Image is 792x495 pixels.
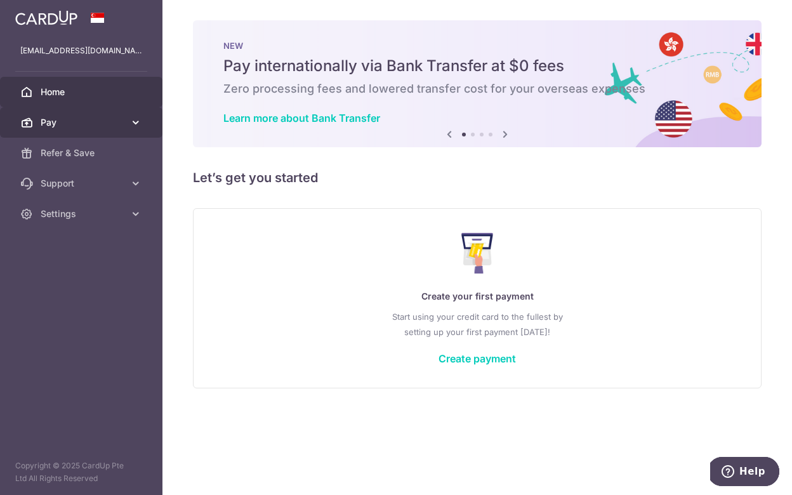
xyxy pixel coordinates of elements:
[41,147,124,159] span: Refer & Save
[193,168,762,188] h5: Let’s get you started
[193,20,762,147] img: Bank transfer banner
[223,56,731,76] h5: Pay internationally via Bank Transfer at $0 fees
[439,352,516,365] a: Create payment
[15,10,77,25] img: CardUp
[219,289,736,304] p: Create your first payment
[223,41,731,51] p: NEW
[20,44,142,57] p: [EMAIL_ADDRESS][DOMAIN_NAME]
[41,208,124,220] span: Settings
[223,112,380,124] a: Learn more about Bank Transfer
[41,116,124,129] span: Pay
[29,9,55,20] span: Help
[223,81,731,96] h6: Zero processing fees and lowered transfer cost for your overseas expenses
[710,457,779,489] iframe: Opens a widget where you can find more information
[41,86,124,98] span: Home
[41,177,124,190] span: Support
[461,233,494,274] img: Make Payment
[219,309,736,340] p: Start using your credit card to the fullest by setting up your first payment [DATE]!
